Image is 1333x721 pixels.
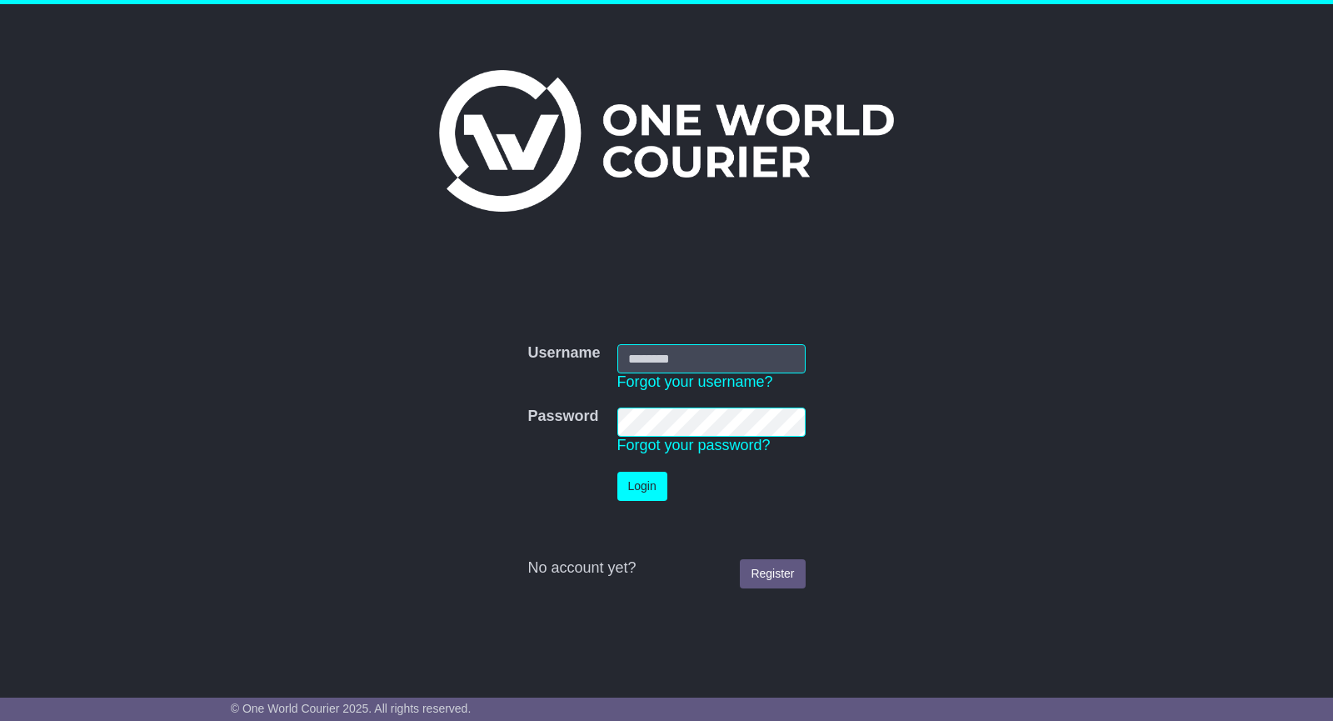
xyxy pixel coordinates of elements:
[527,344,600,363] label: Username
[617,373,773,390] a: Forgot your username?
[617,472,667,501] button: Login
[231,702,472,715] span: © One World Courier 2025. All rights reserved.
[527,559,805,578] div: No account yet?
[617,437,771,453] a: Forgot your password?
[740,559,805,588] a: Register
[439,70,894,212] img: One World
[527,408,598,426] label: Password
